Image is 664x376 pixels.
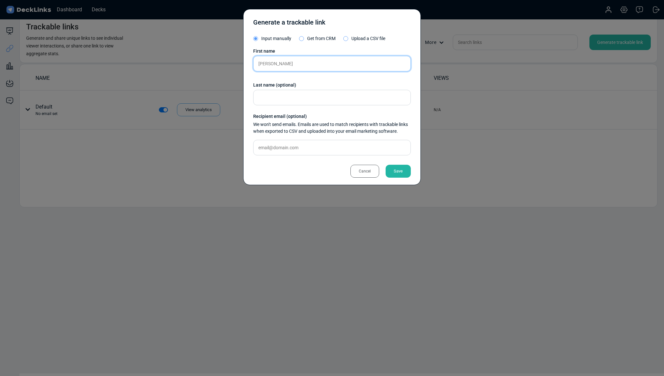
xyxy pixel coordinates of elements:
div: Recipient email (optional) [253,113,411,120]
div: Cancel [350,165,379,178]
div: Last name (optional) [253,82,411,89]
span: Upload a CSV file [351,36,385,41]
div: Save [386,165,411,178]
span: Get from CRM [307,36,336,41]
input: email@domain.com [253,140,411,155]
div: First name [253,48,411,55]
div: Generate a trackable link [253,17,325,30]
span: Input manually [261,36,291,41]
div: We won't send emails. Emails are used to match recipients with trackable links when exported to C... [253,121,411,135]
